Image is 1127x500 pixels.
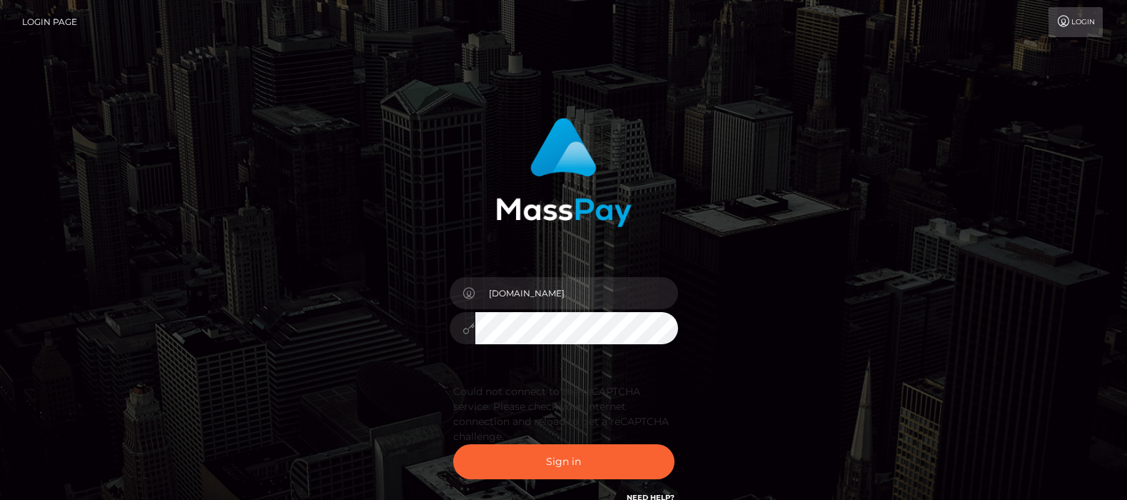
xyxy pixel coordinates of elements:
input: Username... [475,277,678,309]
a: Login Page [22,7,77,37]
button: Sign in [453,444,674,479]
img: MassPay Login [496,118,632,227]
a: Login [1048,7,1103,37]
div: Could not connect to the reCAPTCHA service. Please check your internet connection and reload to g... [453,384,674,444]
